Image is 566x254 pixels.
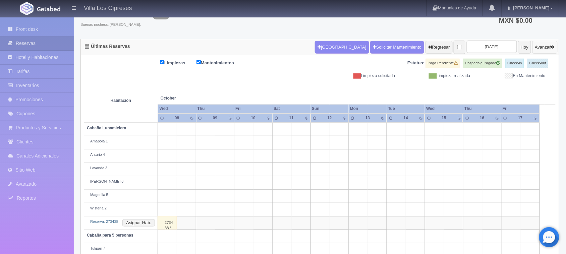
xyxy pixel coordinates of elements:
div: Anturio 4 [87,152,155,157]
th: Sat [272,104,310,113]
th: Wed [425,104,463,113]
a: Reserva: 273438 [90,219,118,224]
div: 15 [438,115,450,121]
img: Getabed [37,6,60,11]
input: Limpiezas [160,60,164,64]
img: Getabed [20,2,34,15]
strong: Habitación [111,98,131,103]
div: 14 [400,115,412,121]
div: 08 [171,115,183,121]
div: 11 [286,115,297,121]
div: 13 [362,115,374,121]
th: Thu [463,104,501,113]
h3: MXN $0.00 [499,17,553,24]
label: Check-out [527,59,548,68]
th: Sun [310,104,349,113]
div: Tulipan 7 [87,246,155,251]
div: 12 [324,115,336,121]
th: Mon [349,104,387,113]
div: 09 [209,115,221,121]
div: Limpieza solicitada [325,73,400,79]
label: Hospedaje Pagado [463,59,502,68]
button: Avanzar [532,41,558,54]
button: Asignar Hab. [122,219,155,227]
div: 17 [515,115,526,121]
div: En Mantenimiento [475,73,551,79]
h4: Últimas Reservas [85,44,130,49]
label: Limpiezas [160,59,195,66]
button: Hoy [518,41,531,54]
label: Check-in [506,59,524,68]
span: Buenas nochess, [PERSON_NAME]. [80,22,170,27]
div: 16 [476,115,488,121]
div: Amapola 1 [87,139,155,144]
div: Magnolia 5 [87,192,155,198]
label: Mantenimientos [196,59,244,66]
th: Wed [158,104,196,113]
th: Fri [234,104,272,113]
button: Regresar [426,41,453,54]
th: Tue [387,104,425,113]
b: Cabaña Lunamielera [87,126,126,130]
span: [PERSON_NAME] [511,5,550,10]
div: [PERSON_NAME] 6 [87,179,155,184]
div: Wisteria 2 [87,206,155,211]
div: 10 [247,115,259,121]
th: Fri [501,104,540,113]
span: October [161,96,232,101]
input: Mantenimientos [196,60,201,64]
div: Limpieza realizada [400,73,475,79]
th: Thu [196,104,234,113]
label: Pago Pendiente [426,59,460,68]
b: Cabaña para 5 personas [87,233,133,238]
h4: Villa Los Cipreses [84,3,132,12]
button: [GEOGRAPHIC_DATA] [315,41,369,54]
div: Lavanda 3 [87,166,155,171]
a: Solicitar Mantenimiento [370,41,424,54]
div: 273438 / [PERSON_NAME] [158,216,177,230]
label: Estatus: [407,60,424,66]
